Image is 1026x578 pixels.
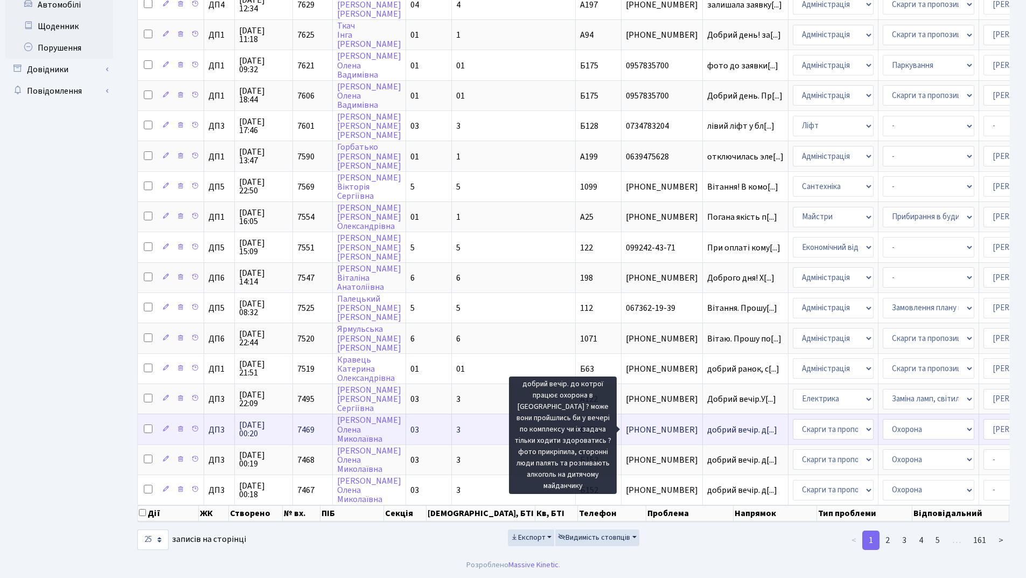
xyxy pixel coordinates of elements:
span: ДП5 [208,243,230,252]
span: Б175 [580,90,598,102]
a: [PERSON_NAME]ОленаМиколаївна [337,415,401,445]
th: Кв, БТІ [535,505,578,521]
span: 03 [410,454,419,466]
span: 01 [410,363,419,375]
a: Палецький[PERSON_NAME][PERSON_NAME] [337,293,401,323]
span: 6 [456,333,460,345]
th: Тип проблеми [817,505,912,521]
span: 5 [410,181,415,193]
span: добрий вечір. д[...] [707,484,777,496]
span: Б175 [580,60,598,72]
span: ДП3 [208,395,230,403]
span: [PHONE_NUMBER] [626,426,698,434]
span: А25 [580,211,594,223]
a: 1 [862,531,880,550]
label: записів на сторінці [137,530,246,550]
span: отключилась эле[...] [707,151,784,163]
span: 0734783204 [626,122,698,130]
a: 4 [912,531,930,550]
span: ДП3 [208,122,230,130]
span: 5 [410,242,415,254]
span: 5 [456,302,460,314]
span: 01 [410,29,419,41]
span: 7569 [297,181,315,193]
span: [PHONE_NUMBER] [626,31,698,39]
span: [DATE] 14:14 [239,269,288,286]
span: 7621 [297,60,315,72]
th: № вх. [283,505,320,521]
span: Доброго дня! Х[...] [707,272,774,284]
span: [PHONE_NUMBER] [626,335,698,343]
a: 3 [896,531,913,550]
span: 3 [456,393,460,405]
span: 112 [580,302,593,314]
span: 067362-19-39 [626,304,698,312]
span: Вітання. Прошу[...] [707,302,777,314]
a: [PERSON_NAME]ВікторіяСергіївна [337,172,401,202]
span: Добрий день. Пр[...] [707,90,783,102]
a: [PERSON_NAME]ВіталінаАнатоліївна [337,263,401,293]
span: Експорт [511,532,546,543]
span: 7495 [297,393,315,405]
span: Б128 [580,120,598,132]
th: ПІБ [320,505,384,521]
span: 1 [456,29,460,41]
span: ДП1 [208,92,230,100]
span: 7554 [297,211,315,223]
span: [DATE] 22:50 [239,178,288,195]
th: Дії [138,505,199,521]
span: При оплаті кому[...] [707,242,780,254]
span: добрий ранок, с[...] [707,363,779,375]
span: 7520 [297,333,315,345]
span: 7606 [297,90,315,102]
div: Розроблено . [466,559,560,571]
th: Створено [229,505,283,521]
span: 01 [456,90,465,102]
span: 3 [456,484,460,496]
span: ДП5 [208,304,230,312]
a: Ярмульська[PERSON_NAME][PERSON_NAME] [337,324,401,354]
span: [DATE] 09:32 [239,57,288,74]
a: 5 [929,531,946,550]
span: ДП3 [208,486,230,495]
a: [PERSON_NAME]ОленаМиколаївна [337,445,401,475]
span: 198 [580,272,593,284]
th: Секція [384,505,427,521]
span: [PHONE_NUMBER] [626,1,698,9]
span: [PHONE_NUMBER] [626,274,698,282]
span: 01 [410,211,419,223]
span: [DATE] 22:09 [239,391,288,408]
span: ДП4 [208,1,230,9]
a: 2 [879,531,896,550]
span: [DATE] 00:18 [239,482,288,499]
span: добрий вечір. д[...] [707,454,777,466]
span: 3 [456,454,460,466]
span: Видимість стовпців [558,532,630,543]
span: 3 [456,424,460,436]
span: ДП1 [208,61,230,70]
span: Добрий вечір.У[...] [707,393,776,405]
span: 03 [410,484,419,496]
a: Massive Kinetic [508,559,559,570]
a: Довідники [5,59,113,80]
span: ДП1 [208,213,230,221]
span: 03 [410,424,419,436]
span: 6 [456,272,460,284]
th: [DEMOGRAPHIC_DATA], БТІ [427,505,535,521]
span: [PHONE_NUMBER] [626,486,698,495]
th: ЖК [199,505,229,521]
span: 099242-43-71 [626,243,698,252]
a: [PERSON_NAME]ОленаВадимівна [337,51,401,81]
span: 01 [410,90,419,102]
button: Видимість стовпців [555,530,639,546]
span: 1099 [580,181,597,193]
span: 1 [456,151,460,163]
span: лівий ліфт у бл[...] [707,120,774,132]
span: Вітання! В комо[...] [707,181,778,193]
span: ДП5 [208,183,230,191]
a: [PERSON_NAME]ОленаМиколаївна [337,475,401,505]
th: Відповідальний [912,505,1009,521]
span: 5 [456,242,460,254]
span: [DATE] 16:05 [239,208,288,226]
span: 7547 [297,272,315,284]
